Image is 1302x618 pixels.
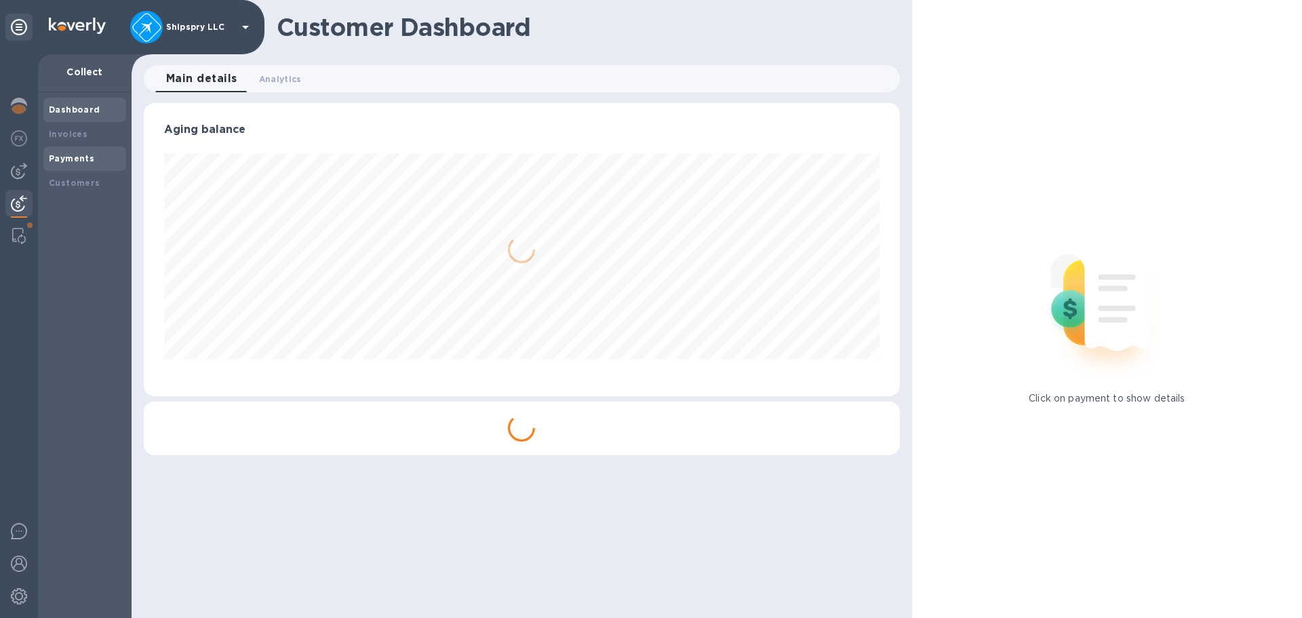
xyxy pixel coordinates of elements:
[277,13,890,41] h1: Customer Dashboard
[164,123,880,136] h3: Aging balance
[49,104,100,115] b: Dashboard
[11,130,27,147] img: Foreign exchange
[5,14,33,41] div: Unpin categories
[49,65,121,79] p: Collect
[49,178,100,188] b: Customers
[1029,391,1185,406] p: Click on payment to show details
[259,72,302,86] span: Analytics
[49,18,106,34] img: Logo
[49,129,87,139] b: Invoices
[49,153,94,163] b: Payments
[166,22,234,32] p: Shipspry LLC
[166,69,237,88] span: Main details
